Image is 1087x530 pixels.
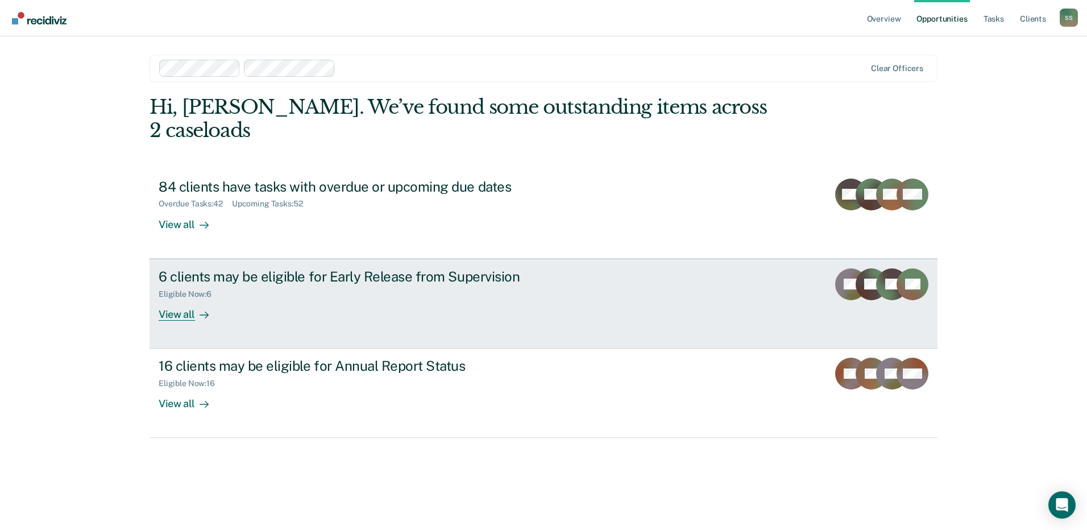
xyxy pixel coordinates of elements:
[159,179,558,195] div: 84 clients have tasks with overdue or upcoming due dates
[150,96,780,142] div: Hi, [PERSON_NAME]. We’ve found some outstanding items across 2 caseloads
[150,259,937,349] a: 6 clients may be eligible for Early Release from SupervisionEligible Now:6View all
[159,209,222,231] div: View all
[150,349,937,438] a: 16 clients may be eligible for Annual Report StatusEligible Now:16View all
[159,199,232,209] div: Overdue Tasks : 42
[1060,9,1078,27] div: S S
[1048,491,1076,519] div: Open Intercom Messenger
[150,169,937,259] a: 84 clients have tasks with overdue or upcoming due datesOverdue Tasks:42Upcoming Tasks:52View all
[159,289,221,299] div: Eligible Now : 6
[871,64,923,73] div: Clear officers
[232,199,312,209] div: Upcoming Tasks : 52
[159,358,558,374] div: 16 clients may be eligible for Annual Report Status
[159,379,224,388] div: Eligible Now : 16
[12,12,67,24] img: Recidiviz
[1060,9,1078,27] button: Profile dropdown button
[159,388,222,411] div: View all
[159,299,222,321] div: View all
[159,268,558,285] div: 6 clients may be eligible for Early Release from Supervision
